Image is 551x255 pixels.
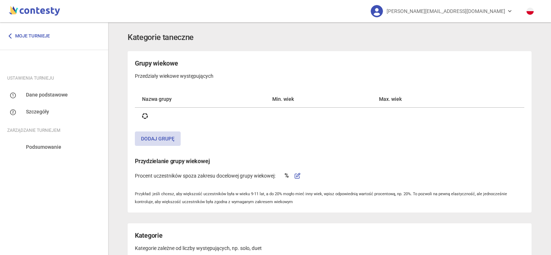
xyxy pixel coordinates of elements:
[10,92,16,98] img: number-1
[265,91,372,108] th: Min. wiek
[135,131,181,146] button: Dodaj grupę
[26,91,68,99] span: Dane podstawowe
[135,241,524,252] p: Kategorie zależne od liczby występujących, np. solo, duet
[285,171,289,180] h6: %
[10,109,16,115] img: number-2
[135,172,275,180] span: Procent uczestników spoza zakresu docelowej grupy wiekowej:
[26,143,61,151] span: Podsumowanie
[7,126,60,134] span: Zarządzanie turniejem
[135,59,178,67] span: Grupy wiekowe
[387,4,505,19] span: [PERSON_NAME][EMAIL_ADDRESS][DOMAIN_NAME]
[7,74,101,82] div: Ustawienia turnieju
[7,30,55,42] a: Moje turnieje
[128,31,194,44] h3: Kategorie taneczne
[135,91,265,108] th: Nazwa grupy
[372,91,482,108] th: Max. wiek
[135,68,524,80] p: Przedziały wiekowe występujących
[135,232,163,239] span: Kategorie
[26,108,49,116] span: Szczegóły
[128,31,532,44] app-title: settings-categories.title
[135,192,507,204] small: Przykład: jeśli chcesz, aby większość uczestników była w wieku 9-11 lat, a do 20% mogło mieć inny...
[135,157,524,166] h6: Przydzielanie grupy wiekowej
